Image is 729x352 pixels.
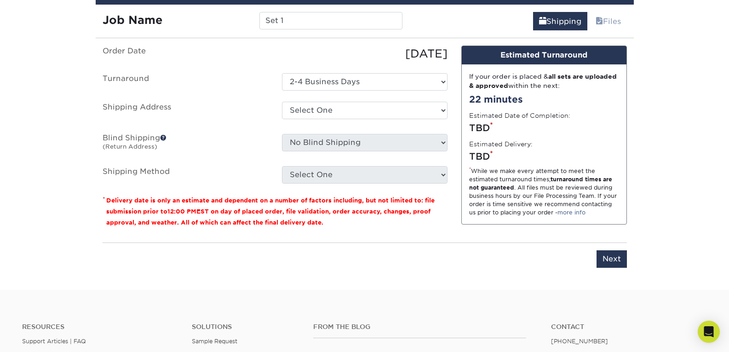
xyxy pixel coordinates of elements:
div: [DATE] [275,46,454,62]
div: If your order is placed & within the next: [469,72,619,91]
label: Shipping Method [96,166,275,184]
a: Support Articles | FAQ [22,338,86,345]
label: Turnaround [96,73,275,91]
span: 12:00 PM [167,208,196,215]
strong: Job Name [103,13,162,27]
small: (Return Address) [103,143,157,150]
a: [PHONE_NUMBER] [551,338,608,345]
div: While we make every attempt to meet the estimated turnaround times; . All files must be reviewed ... [469,167,619,217]
a: Shipping [533,12,587,30]
div: 22 minutes [469,92,619,106]
div: Open Intercom Messenger [698,321,720,343]
a: more info [557,209,585,216]
h4: Solutions [192,323,299,331]
label: Estimated Date of Completion: [469,111,570,120]
label: Blind Shipping [96,134,275,155]
input: Enter a job name [259,12,402,29]
div: TBD [469,121,619,135]
label: Shipping Address [96,102,275,123]
strong: turnaround times are not guaranteed [469,176,612,191]
a: Files [590,12,627,30]
label: Order Date [96,46,275,62]
small: Delivery date is only an estimate and dependent on a number of factors including, but not limited... [106,197,435,226]
h4: Resources [22,323,178,331]
label: Estimated Delivery: [469,139,533,149]
div: Estimated Turnaround [462,46,626,64]
h4: From the Blog [313,323,526,331]
input: Next [597,250,627,268]
a: Sample Request [192,338,237,345]
span: files [596,17,603,26]
span: shipping [539,17,546,26]
a: Contact [551,323,707,331]
div: TBD [469,150,619,163]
